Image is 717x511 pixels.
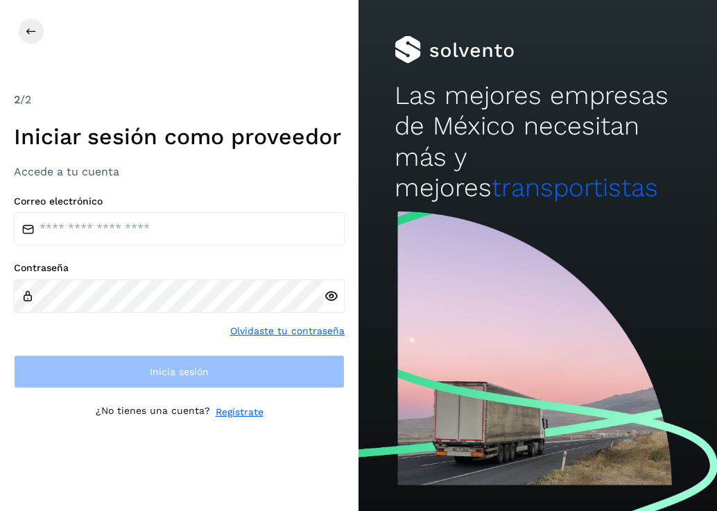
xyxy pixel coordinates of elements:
[96,405,210,419] p: ¿No tienes una cuenta?
[14,92,345,108] div: /2
[14,196,345,207] label: Correo electrónico
[395,80,682,204] h2: Las mejores empresas de México necesitan más y mejores
[14,262,345,274] label: Contraseña
[216,405,264,419] a: Regístrate
[492,173,658,202] span: transportistas
[14,93,20,106] span: 2
[14,123,345,150] h1: Iniciar sesión como proveedor
[14,355,345,388] button: Inicia sesión
[150,367,209,376] span: Inicia sesión
[14,165,345,178] h3: Accede a tu cuenta
[230,324,345,338] a: Olvidaste tu contraseña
